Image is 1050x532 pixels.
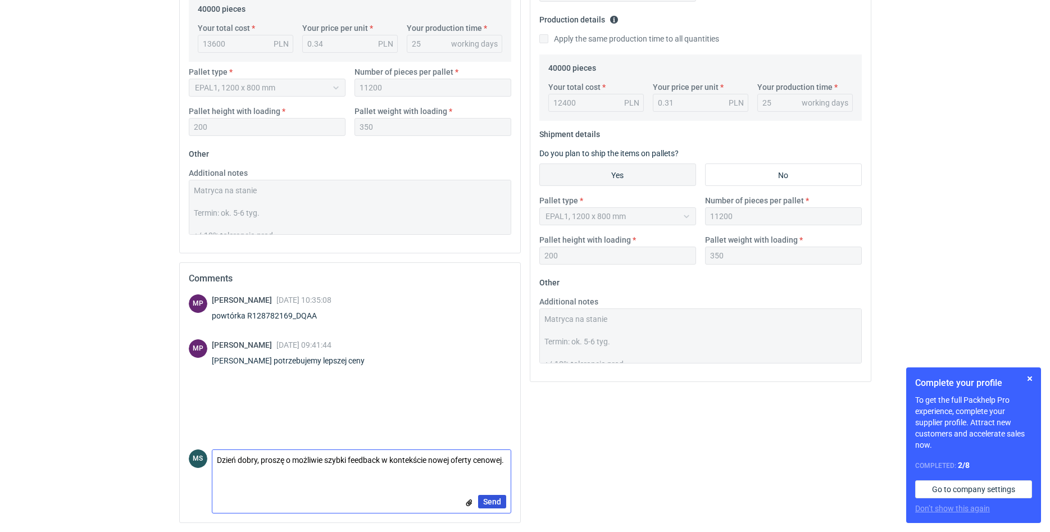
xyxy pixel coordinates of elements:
[653,81,719,93] label: Your price per unit
[958,461,970,470] strong: 2 / 8
[212,295,276,304] span: [PERSON_NAME]
[189,180,511,235] textarea: Matryca na stanie Termin: ok. 5-6 tyg. +/-10% tolerancja prod.
[1023,372,1037,385] button: Skip for now
[539,234,631,245] label: Pallet height with loading
[189,294,207,313] figcaption: MP
[189,272,511,285] h2: Comments
[302,22,368,34] label: Your price per unit
[212,355,378,366] div: [PERSON_NAME] potrzebujemy lepszej ceny
[539,125,600,139] legend: Shipment details
[729,97,744,108] div: PLN
[189,449,207,468] figcaption: MS
[539,11,619,24] legend: Production details
[407,22,482,34] label: Your production time
[189,106,280,117] label: Pallet height with loading
[539,149,679,158] label: Do you plan to ship the items on pallets?
[539,296,598,307] label: Additional notes
[189,66,228,78] label: Pallet type
[802,97,848,108] div: working days
[189,167,248,179] label: Additional notes
[198,22,250,34] label: Your total cost
[915,460,1032,471] div: Completed:
[548,59,596,72] legend: 40000 pieces
[189,449,207,468] div: Michał Sokołowski
[354,106,447,117] label: Pallet weight with loading
[212,450,511,481] textarea: Dzień dobry, proszę o możliwie szybki feedback w kontekście nowej oferty cenowej.
[478,495,506,508] button: Send
[354,66,453,78] label: Number of pieces per pallet
[539,274,560,287] legend: Other
[276,340,331,349] span: [DATE] 09:41:44
[189,145,209,158] legend: Other
[757,81,833,93] label: Your production time
[915,503,990,514] button: Don’t show this again
[915,394,1032,451] p: To get the full Packhelp Pro experience, complete your supplier profile. Attract new customers an...
[548,81,601,93] label: Your total cost
[624,97,639,108] div: PLN
[915,480,1032,498] a: Go to company settings
[189,294,207,313] div: Michał Palasek
[483,498,501,506] span: Send
[539,308,862,363] textarea: Matryca na stanie Termin: ok. 5-6 tyg. +/-10% tolerancja prod.
[451,38,498,49] div: working days
[915,376,1032,390] h1: Complete your profile
[212,340,276,349] span: [PERSON_NAME]
[705,195,804,206] label: Number of pieces per pallet
[378,38,393,49] div: PLN
[705,234,798,245] label: Pallet weight with loading
[189,339,207,358] figcaption: MP
[539,33,719,44] label: Apply the same production time to all quantities
[276,295,331,304] span: [DATE] 10:35:08
[212,310,331,321] div: powtórka R128782169_DQAA
[274,38,289,49] div: PLN
[539,195,578,206] label: Pallet type
[189,339,207,358] div: Michał Palasek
